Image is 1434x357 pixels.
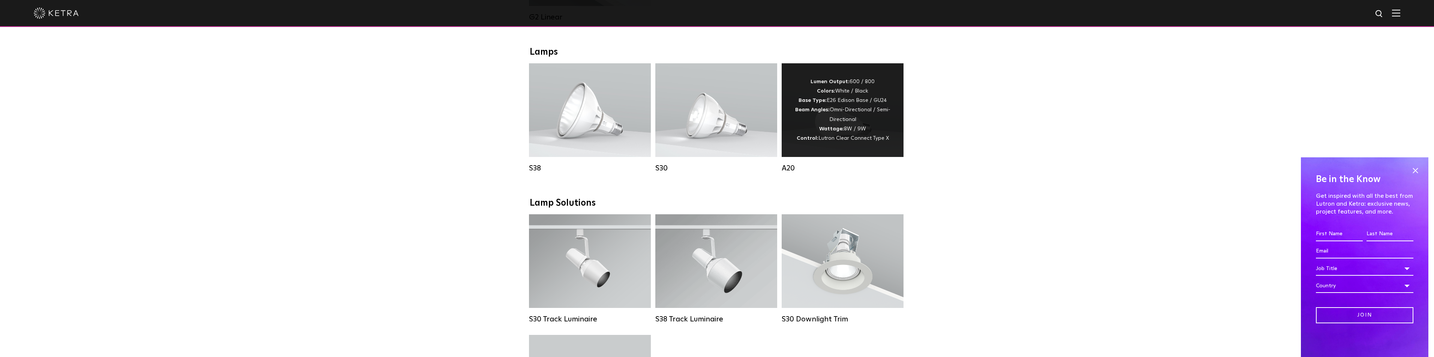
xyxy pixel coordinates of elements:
input: Join [1316,307,1413,323]
span: Lutron Clear Connect Type X [818,136,889,141]
div: S30 Downlight Trim [782,315,904,324]
a: S30 Downlight Trim S30 Downlight Trim [782,214,904,324]
div: Country [1316,279,1413,293]
a: S38 Lumen Output:1100Colors:White / BlackBase Type:E26 Edison Base / GU24Beam Angles:10° / 25° / ... [529,63,651,173]
div: S38 Track Luminaire [655,315,777,324]
a: A20 Lumen Output:600 / 800Colors:White / BlackBase Type:E26 Edison Base / GU24Beam Angles:Omni-Di... [782,63,904,173]
img: Hamburger%20Nav.svg [1392,9,1400,16]
img: ketra-logo-2019-white [34,7,79,19]
div: S30 [655,164,777,173]
a: S30 Track Luminaire Lumen Output:1100Colors:White / BlackBeam Angles:15° / 25° / 40° / 60° / 90°W... [529,214,651,324]
a: S30 Lumen Output:1100Colors:White / BlackBase Type:E26 Edison Base / GU24Beam Angles:15° / 25° / ... [655,63,777,173]
div: Job Title [1316,261,1413,276]
p: Get inspired with all the best from Lutron and Ketra: exclusive news, project features, and more. [1316,192,1413,215]
strong: Wattage: [819,126,844,131]
strong: Colors: [817,88,835,94]
div: Lamp Solutions [530,198,905,209]
div: S30 Track Luminaire [529,315,651,324]
input: Last Name [1367,227,1413,241]
div: 600 / 800 White / Black E26 Edison Base / GU24 Omni-Directional / Semi-Directional 8W / 9W [793,77,892,143]
input: Email [1316,244,1413,258]
strong: Control: [797,136,818,141]
div: Lamps [530,47,905,58]
strong: Lumen Output: [811,79,850,84]
div: A20 [782,164,904,173]
strong: Base Type: [799,98,827,103]
strong: Beam Angles: [795,107,830,112]
input: First Name [1316,227,1363,241]
div: S38 [529,164,651,173]
h4: Be in the Know [1316,172,1413,187]
img: search icon [1375,9,1384,19]
a: S38 Track Luminaire Lumen Output:1100Colors:White / BlackBeam Angles:10° / 25° / 40° / 60°Wattage... [655,214,777,324]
